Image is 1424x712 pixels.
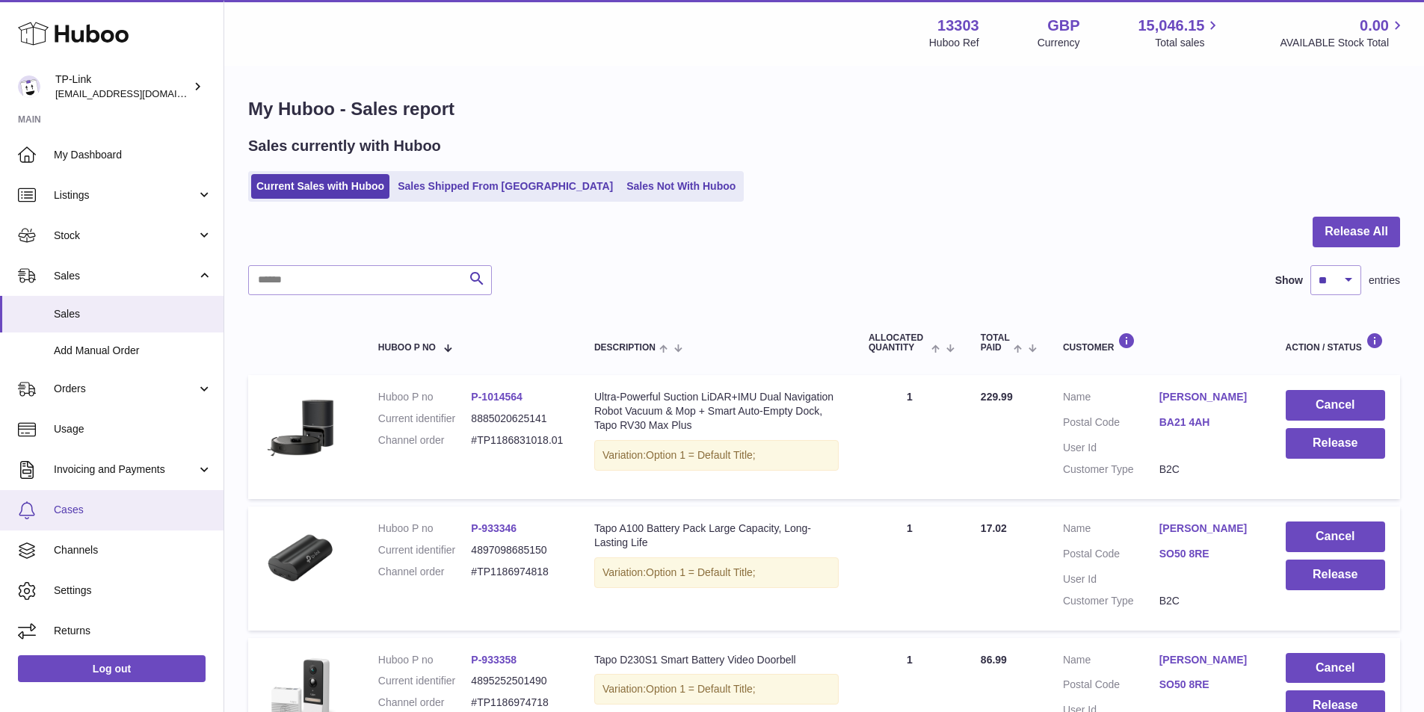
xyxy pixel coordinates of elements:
[1063,390,1159,408] dt: Name
[54,624,212,638] span: Returns
[981,654,1007,666] span: 86.99
[378,696,472,710] dt: Channel order
[1063,572,1159,586] dt: User Id
[1159,594,1256,608] dd: B2C
[54,307,212,321] span: Sales
[471,674,564,688] dd: 4895252501490
[981,391,1013,403] span: 229.99
[471,433,564,448] dd: #TP1186831018.01
[929,36,979,50] div: Huboo Ref
[594,557,839,588] div: Variation:
[1280,36,1406,50] span: AVAILABLE Stock Total
[1063,547,1159,565] dt: Postal Code
[1063,678,1159,696] dt: Postal Code
[1159,653,1256,667] a: [PERSON_NAME]
[1063,332,1256,353] div: Customer
[378,433,472,448] dt: Channel order
[54,503,212,517] span: Cases
[1159,415,1256,430] a: BA21 4AH
[378,565,472,579] dt: Channel order
[471,654,517,666] a: P-933358
[55,87,220,99] span: [EMAIL_ADDRESS][DOMAIN_NAME]
[621,174,741,199] a: Sales Not With Huboo
[378,653,472,667] dt: Huboo P no
[378,543,472,557] dt: Current identifier
[981,333,1010,353] span: Total paid
[869,333,928,353] span: ALLOCATED Quantity
[1038,36,1080,50] div: Currency
[1286,521,1385,552] button: Cancel
[854,375,966,499] td: 1
[55,72,190,101] div: TP-Link
[1159,547,1256,561] a: SO50 8RE
[594,390,839,433] div: Ultra-Powerful Suction LiDAR+IMU Dual Navigation Robot Vacuum & Mop + Smart Auto-Empty Dock, Tapo...
[1063,521,1159,539] dt: Name
[471,391,523,403] a: P-1014564
[981,522,1007,534] span: 17.02
[251,174,389,199] a: Current Sales with Huboo
[471,565,564,579] dd: #TP1186974818
[378,412,472,426] dt: Current identifier
[1159,462,1256,477] dd: B2C
[937,16,979,36] strong: 13303
[1286,332,1385,353] div: Action / Status
[1155,36,1221,50] span: Total sales
[378,343,436,353] span: Huboo P no
[263,390,338,465] img: 01_large_20240808023803n.jpg
[854,507,966,631] td: 1
[54,344,212,358] span: Add Manual Order
[1063,594,1159,608] dt: Customer Type
[1063,653,1159,671] dt: Name
[392,174,618,199] a: Sales Shipped From [GEOGRAPHIC_DATA]
[594,653,839,667] div: Tapo D230S1 Smart Battery Video Doorbell
[646,683,756,695] span: Option 1 = Default Title;
[1280,16,1406,50] a: 0.00 AVAILABLE Stock Total
[18,75,40,98] img: gaby.chen@tp-link.com
[378,390,472,404] dt: Huboo P no
[1275,273,1303,288] label: Show
[248,97,1400,121] h1: My Huboo - Sales report
[54,422,212,436] span: Usage
[471,412,564,426] dd: 8885020625141
[54,188,197,202] span: Listings
[1138,16,1221,50] a: 15,046.15 Total sales
[1063,441,1159,455] dt: User Id
[18,655,206,682] a: Log out
[1286,428,1385,459] button: Release
[594,440,839,471] div: Variation:
[54,382,197,396] span: Orders
[646,449,756,461] span: Option 1 = Default Title;
[378,674,472,688] dt: Current identifier
[1286,653,1385,684] button: Cancel
[1063,415,1159,433] dt: Postal Code
[263,521,338,596] img: 1_large_20230109015328j.png
[1159,390,1256,404] a: [PERSON_NAME]
[1313,217,1400,247] button: Release All
[54,543,212,557] span: Channels
[54,583,212,598] span: Settings
[54,148,212,162] span: My Dashboard
[1138,16,1204,36] span: 15,046.15
[594,521,839,550] div: Tapo A100 Battery Pack Large Capacity, Long-Lasting Life
[54,462,197,477] span: Invoicing and Payments
[646,566,756,578] span: Option 1 = Default Title;
[54,229,197,243] span: Stock
[471,696,564,710] dd: #TP1186974718
[1063,462,1159,477] dt: Customer Type
[1286,560,1385,590] button: Release
[1369,273,1400,288] span: entries
[1360,16,1389,36] span: 0.00
[594,674,839,705] div: Variation:
[1286,390,1385,421] button: Cancel
[248,136,441,156] h2: Sales currently with Huboo
[594,343,656,353] span: Description
[1047,16,1079,36] strong: GBP
[1159,521,1256,536] a: [PERSON_NAME]
[378,521,472,536] dt: Huboo P no
[1159,678,1256,692] a: SO50 8RE
[471,522,517,534] a: P-933346
[471,543,564,557] dd: 4897098685150
[54,269,197,283] span: Sales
